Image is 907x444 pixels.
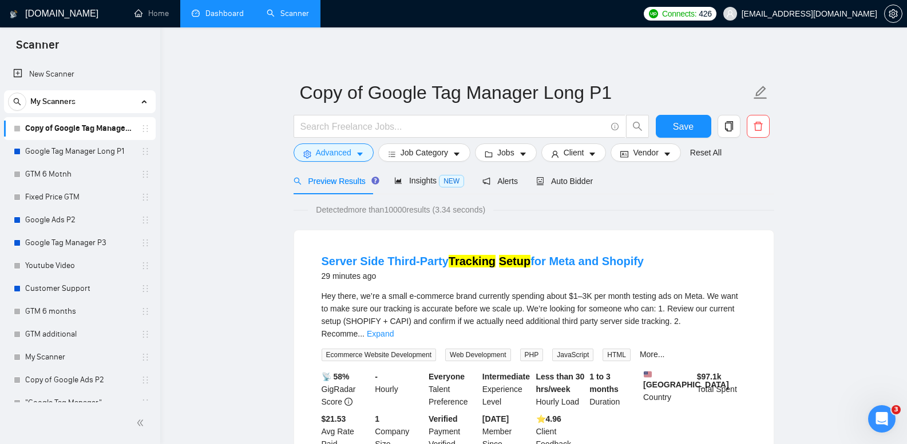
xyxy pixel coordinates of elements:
span: holder [141,398,150,407]
span: Insights [394,176,464,185]
span: holder [141,375,150,385]
span: notification [482,177,490,185]
a: Fixed Price GTM [25,186,134,209]
span: caret-down [356,150,364,158]
span: PHP [520,349,544,361]
b: Intermediate [482,372,530,381]
span: robot [536,177,544,185]
a: More... [640,350,665,359]
span: Scanner [7,37,68,61]
span: copy [718,121,740,131]
span: holder [141,147,150,156]
a: My Scanner [25,346,134,369]
span: Auto Bidder [536,177,593,186]
span: user [551,150,559,158]
b: Verified [429,414,458,423]
a: GTM additional [25,323,134,346]
button: idcardVendorcaret-down [611,143,680,162]
a: Copy of Google Tag Manager Long P1 [25,117,134,140]
span: holder [141,238,150,247]
b: 1 to 3 months [589,372,619,394]
span: holder [141,353,150,362]
a: Server Side Third-PartyTracking Setupfor Meta and Shopify [322,255,644,267]
span: Connects: [662,7,696,20]
span: holder [141,284,150,293]
button: userClientcaret-down [541,143,607,162]
span: holder [141,124,150,133]
button: search [8,93,26,111]
span: NEW [439,175,464,187]
span: search [627,121,648,131]
span: area-chart [394,177,402,185]
input: Scanner name... [300,78,751,107]
a: searchScanner [267,9,309,18]
span: idcard [620,150,628,158]
span: 426 [699,7,711,20]
a: GTM 6 months [25,300,134,323]
span: Vendor [633,146,658,159]
span: bars [388,150,396,158]
b: [GEOGRAPHIC_DATA] [643,370,729,389]
span: folder [485,150,493,158]
span: holder [141,330,150,339]
button: Save [656,115,711,138]
span: Web Development [445,349,511,361]
img: logo [10,5,18,23]
div: 29 minutes ago [322,269,644,283]
span: search [9,98,26,106]
div: Hourly Load [534,370,588,408]
span: JavaScript [552,349,593,361]
b: $21.53 [322,414,346,423]
a: dashboardDashboard [192,9,244,18]
button: settingAdvancedcaret-down [294,143,374,162]
a: Google Ads P2 [25,209,134,231]
span: setting [303,150,311,158]
button: copy [718,115,740,138]
span: Alerts [482,177,518,186]
div: Hourly [373,370,426,408]
b: [DATE] [482,414,509,423]
b: ⭐️ 4.96 [536,414,561,423]
a: setting [884,9,902,18]
a: "Google Tag Manager" [25,391,134,414]
span: Client [564,146,584,159]
iframe: Intercom live chat [868,405,896,433]
button: search [626,115,649,138]
span: search [294,177,302,185]
span: HTML [603,349,631,361]
button: barsJob Categorycaret-down [378,143,470,162]
a: Expand [367,329,394,338]
img: 🇺🇸 [644,370,652,378]
div: Tooltip anchor [370,175,381,186]
b: Everyone [429,372,465,381]
span: holder [141,170,150,179]
span: Preview Results [294,177,376,186]
button: setting [884,5,902,23]
a: Customer Support [25,277,134,300]
b: - [375,372,378,381]
span: edit [753,85,768,100]
a: Google Tag Manager Long P1 [25,140,134,163]
b: Less than 30 hrs/week [536,372,585,394]
div: Total Spent [695,370,748,408]
span: Job Category [401,146,448,159]
span: Jobs [497,146,514,159]
span: holder [141,215,150,225]
div: Duration [587,370,641,408]
a: GTM 6 Motnh [25,163,134,186]
a: homeHome [134,9,169,18]
span: holder [141,261,150,270]
mark: Tracking [449,255,496,267]
b: 📡 58% [322,372,350,381]
img: upwork-logo.png [649,9,658,18]
span: holder [141,307,150,316]
span: Ecommerce Website Development [322,349,437,361]
span: holder [141,193,150,202]
span: Detected more than 10000 results (3.34 seconds) [308,203,493,216]
span: My Scanners [30,90,76,113]
div: Talent Preference [426,370,480,408]
a: Youtube Video [25,254,134,277]
span: caret-down [519,150,527,158]
span: caret-down [663,150,671,158]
